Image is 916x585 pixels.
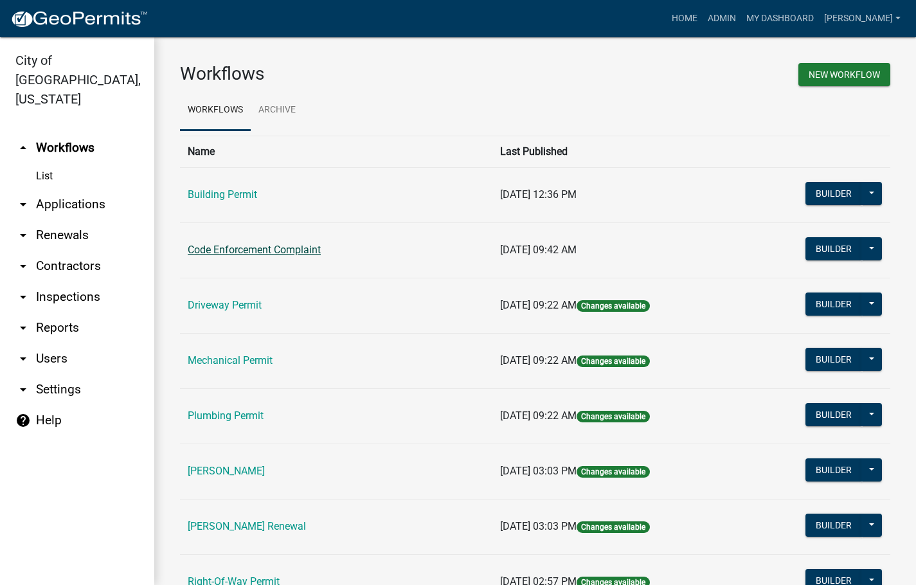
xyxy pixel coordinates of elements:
[500,244,577,256] span: [DATE] 09:42 AM
[188,465,265,477] a: [PERSON_NAME]
[819,6,906,31] a: [PERSON_NAME]
[188,354,273,366] a: Mechanical Permit
[15,320,31,336] i: arrow_drop_down
[15,382,31,397] i: arrow_drop_down
[492,136,747,167] th: Last Published
[577,411,650,422] span: Changes available
[500,465,577,477] span: [DATE] 03:03 PM
[500,299,577,311] span: [DATE] 09:22 AM
[180,136,492,167] th: Name
[500,520,577,532] span: [DATE] 03:03 PM
[703,6,741,31] a: Admin
[251,90,303,131] a: Archive
[15,351,31,366] i: arrow_drop_down
[188,244,321,256] a: Code Enforcement Complaint
[180,63,526,85] h3: Workflows
[188,410,264,422] a: Plumbing Permit
[577,521,650,533] span: Changes available
[577,355,650,367] span: Changes available
[188,188,257,201] a: Building Permit
[798,63,890,86] button: New Workflow
[805,514,862,537] button: Builder
[15,258,31,274] i: arrow_drop_down
[741,6,819,31] a: My Dashboard
[805,237,862,260] button: Builder
[15,197,31,212] i: arrow_drop_down
[500,410,577,422] span: [DATE] 09:22 AM
[805,348,862,371] button: Builder
[500,188,577,201] span: [DATE] 12:36 PM
[805,458,862,482] button: Builder
[15,289,31,305] i: arrow_drop_down
[805,292,862,316] button: Builder
[805,403,862,426] button: Builder
[500,354,577,366] span: [DATE] 09:22 AM
[577,300,650,312] span: Changes available
[805,182,862,205] button: Builder
[667,6,703,31] a: Home
[180,90,251,131] a: Workflows
[188,299,262,311] a: Driveway Permit
[577,466,650,478] span: Changes available
[188,520,306,532] a: [PERSON_NAME] Renewal
[15,413,31,428] i: help
[15,228,31,243] i: arrow_drop_down
[15,140,31,156] i: arrow_drop_up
